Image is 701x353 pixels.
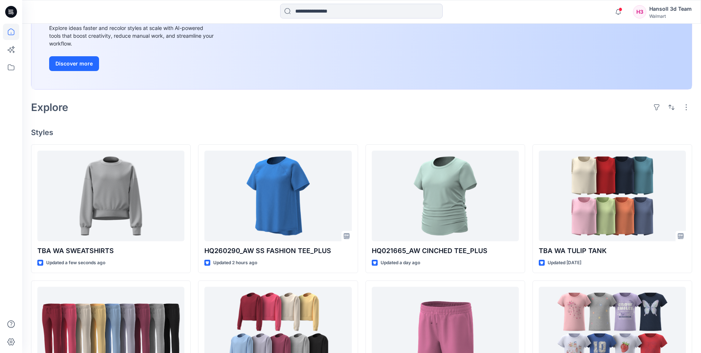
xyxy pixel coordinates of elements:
p: Updated a day ago [381,259,420,267]
a: Discover more [49,56,215,71]
button: Discover more [49,56,99,71]
div: H3 [633,5,646,19]
div: Explore ideas faster and recolor styles at scale with AI-powered tools that boost creativity, red... [49,24,215,47]
a: TBA WA SWEATSHIRTS [37,151,184,241]
div: Hansoll 3d Team [649,4,692,13]
p: Updated a few seconds ago [46,259,105,267]
div: Walmart [649,13,692,19]
a: HQ260290_AW SS FASHION TEE_PLUS [204,151,351,241]
h4: Styles [31,128,692,137]
p: TBA WA SWEATSHIRTS [37,246,184,256]
p: Updated [DATE] [548,259,581,267]
a: HQ021665_AW CINCHED TEE_PLUS [372,151,519,241]
p: HQ021665_AW CINCHED TEE_PLUS [372,246,519,256]
a: TBA WA TULIP TANK [539,151,686,241]
h2: Explore [31,101,68,113]
p: HQ260290_AW SS FASHION TEE_PLUS [204,246,351,256]
p: TBA WA TULIP TANK [539,246,686,256]
p: Updated 2 hours ago [213,259,257,267]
